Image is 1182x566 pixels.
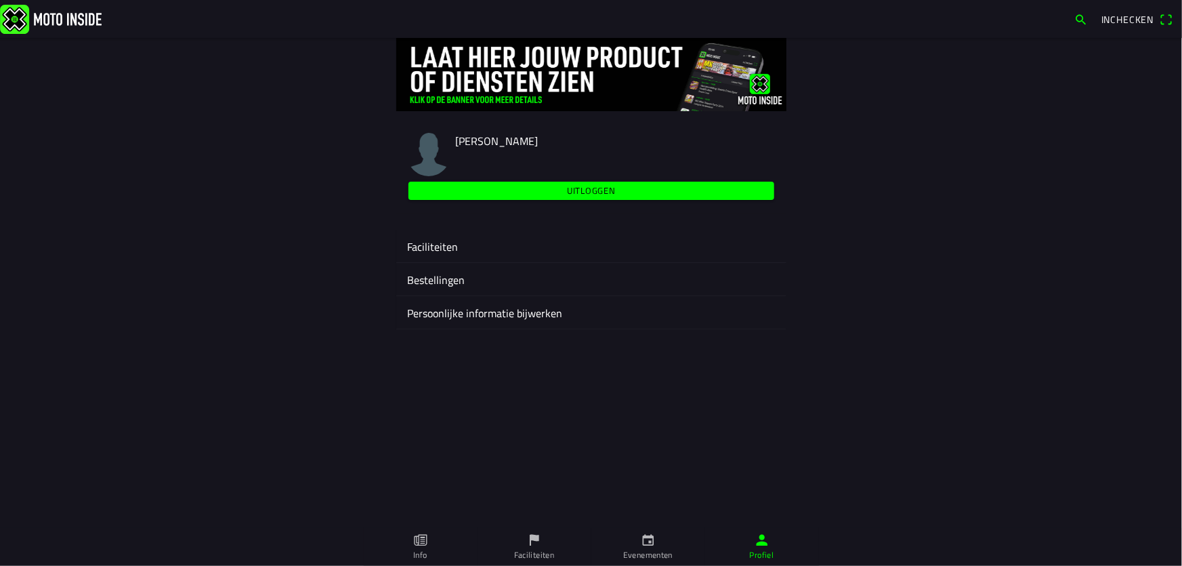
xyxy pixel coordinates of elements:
[396,38,786,111] img: 4Lg0uCZZgYSq9MW2zyHRs12dBiEH1AZVHKMOLPl0.jpg
[413,549,427,561] ion-label: Info
[514,549,554,561] ion-label: Faciliteiten
[408,182,774,200] ion-button: Uitloggen
[641,533,656,548] ion-icon: calendar
[407,272,776,288] ion-label: Bestellingen
[456,133,539,149] span: [PERSON_NAME]
[1101,12,1154,26] span: Inchecken
[413,533,428,548] ion-icon: paper
[750,549,774,561] ion-label: Profiel
[527,533,542,548] ion-icon: flag
[407,239,776,255] ion-label: Faciliteiten
[755,533,769,548] ion-icon: person
[1095,7,1179,31] a: Incheckenqr scanner
[1068,7,1095,31] a: search
[623,549,673,561] ion-label: Evenementen
[407,305,776,321] ion-label: Persoonlijke informatie bijwerken
[407,133,450,176] img: moto-inside-avatar.png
